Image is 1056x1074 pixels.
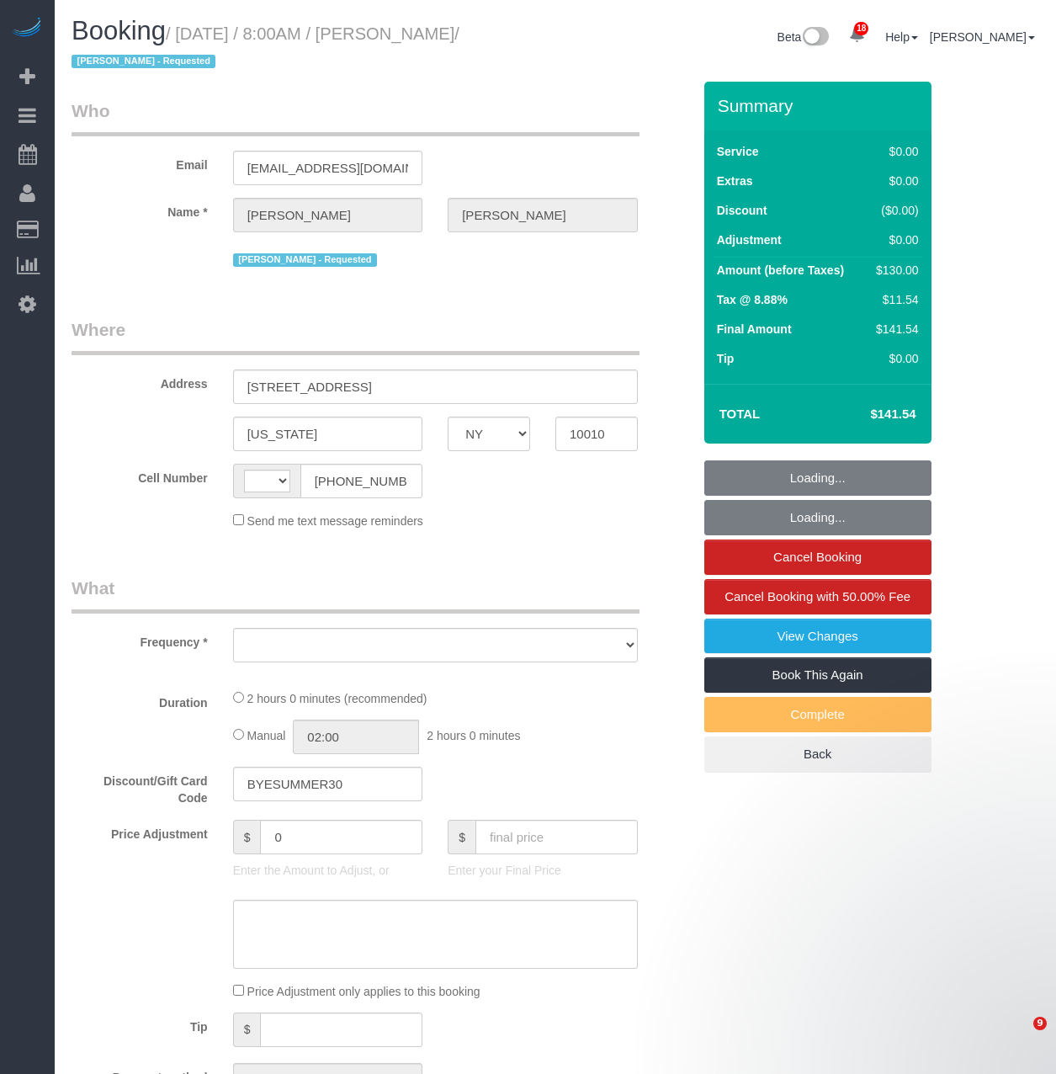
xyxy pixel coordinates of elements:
label: Service [717,143,759,160]
span: Cancel Booking with 50.00% Fee [724,589,910,603]
a: Cancel Booking with 50.00% Fee [704,579,931,614]
p: Enter the Amount to Adjust, or [233,862,423,879]
span: [PERSON_NAME] - Requested [72,55,215,68]
a: View Changes [704,619,931,654]
p: Enter your Final Price [448,862,638,879]
span: 18 [854,22,868,35]
input: First Name [233,198,423,232]
div: ($0.00) [869,202,918,219]
label: Duration [59,689,220,711]
input: Last Name [448,198,638,232]
div: $141.54 [869,321,918,338]
iframe: Intercom live chat [999,1017,1039,1057]
a: [PERSON_NAME] [930,30,1035,44]
span: $ [448,820,475,854]
span: $ [233,1013,261,1047]
img: New interface [801,27,829,49]
strong: Total [719,407,761,421]
span: 2 hours 0 minutes [427,729,520,742]
legend: Where [72,317,639,355]
span: 2 hours 0 minutes (recommended) [247,692,427,705]
small: / [DATE] / 8:00AM / [PERSON_NAME] [72,24,459,72]
legend: What [72,576,639,614]
label: Tip [59,1013,220,1035]
span: Manual [247,729,286,742]
label: Address [59,370,220,392]
a: Help [885,30,918,44]
legend: Who [72,98,639,136]
div: $130.00 [869,262,918,279]
label: Extras [717,173,753,189]
label: Tip [717,350,735,367]
a: Beta [777,30,830,44]
label: Final Amount [717,321,792,338]
input: Cell Number [300,464,423,498]
img: Automaid Logo [10,17,44,40]
label: Name * [59,198,220,221]
span: / [72,24,459,72]
a: Back [704,736,931,772]
span: Booking [72,16,166,45]
input: Email [233,151,423,185]
div: $0.00 [869,350,918,367]
a: Book This Again [704,657,931,693]
input: City [233,417,423,451]
div: $0.00 [869,231,918,248]
span: Price Adjustment only applies to this booking [247,985,480,998]
label: Tax @ 8.88% [717,291,788,308]
span: $ [233,820,261,854]
label: Email [59,151,220,173]
a: 18 [841,17,873,54]
label: Cell Number [59,464,220,486]
span: [PERSON_NAME] - Requested [233,253,377,267]
h3: Summary [718,96,923,115]
label: Amount (before Taxes) [717,262,844,279]
a: Cancel Booking [704,540,931,575]
input: Zip Code [555,417,638,451]
div: $0.00 [869,143,918,160]
label: Price Adjustment [59,820,220,843]
span: 9 [1033,1017,1047,1030]
label: Frequency * [59,628,220,651]
input: final price [475,820,638,854]
div: $11.54 [869,291,918,308]
span: Send me text message reminders [247,514,423,528]
div: $0.00 [869,173,918,189]
h4: $141.54 [820,407,915,422]
label: Discount/Gift Card Code [59,767,220,806]
label: Adjustment [717,231,782,248]
label: Discount [717,202,767,219]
